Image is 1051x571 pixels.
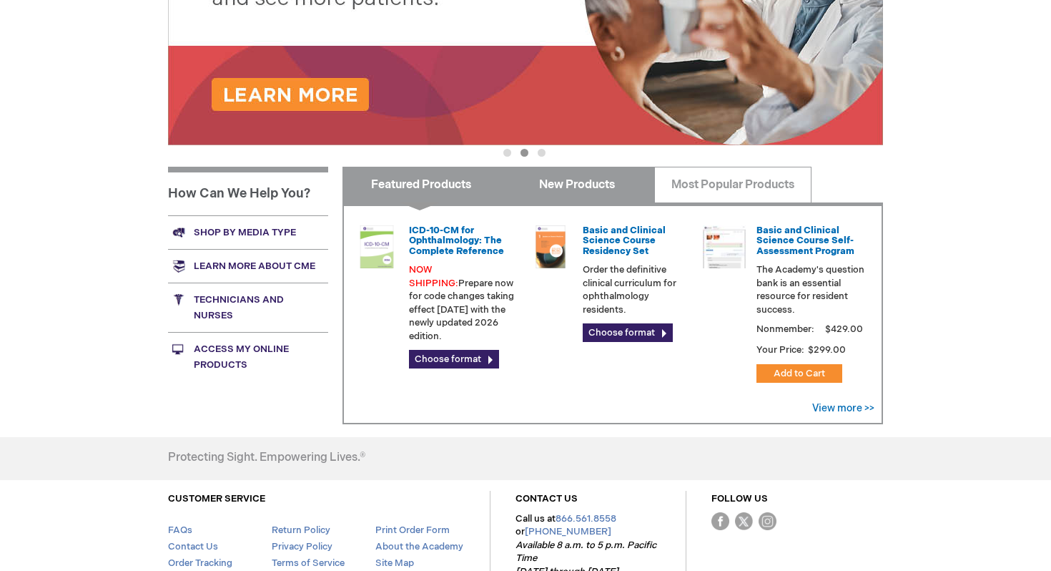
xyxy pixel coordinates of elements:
a: FOLLOW US [711,493,768,504]
a: Return Policy [272,524,330,536]
span: Add to Cart [774,368,825,379]
a: Access My Online Products [168,332,328,381]
a: Choose format [583,323,673,342]
a: ICD-10-CM for Ophthalmology: The Complete Reference [409,225,504,257]
font: NOW SHIPPING: [409,264,458,289]
a: Basic and Clinical Science Course Residency Set [583,225,666,257]
h1: How Can We Help You? [168,167,328,215]
a: Terms of Service [272,557,345,569]
p: Order the definitive clinical curriculum for ophthalmology residents. [583,263,691,316]
img: 0120008u_42.png [355,225,398,268]
p: Prepare now for code changes taking effect [DATE] with the newly updated 2026 edition. [409,263,518,343]
button: 3 of 3 [538,149,546,157]
span: $299.00 [806,344,848,356]
a: Contact Us [168,541,218,552]
a: 866.561.8558 [556,513,616,524]
a: [PHONE_NUMBER] [525,526,611,537]
a: Shop by media type [168,215,328,249]
button: 1 of 3 [503,149,511,157]
img: bcscself_20.jpg [703,225,746,268]
a: Most Popular Products [654,167,811,202]
a: Featured Products [342,167,499,202]
a: Print Order Form [375,524,450,536]
a: View more >> [812,402,874,414]
strong: Nonmember: [756,321,814,338]
a: Site Map [375,557,414,569]
a: Choose format [409,350,499,369]
button: Add to Cart [756,364,842,383]
img: 02850963u_47.png [529,225,572,268]
a: CONTACT US [515,493,578,504]
img: instagram [759,512,776,530]
button: 2 of 3 [520,149,528,157]
a: FAQs [168,524,192,536]
a: New Products [498,167,655,202]
span: $429.00 [823,323,865,335]
strong: Your Price: [756,344,804,356]
a: Order Tracking [168,557,232,569]
p: The Academy's question bank is an essential resource for resident success. [756,263,865,316]
a: About the Academy [375,541,463,552]
a: Privacy Policy [272,541,332,552]
a: Technicians and nurses [168,283,328,332]
a: CUSTOMER SERVICE [168,493,265,504]
a: Learn more about CME [168,249,328,283]
img: Facebook [711,512,729,530]
img: Twitter [735,512,753,530]
h4: Protecting Sight. Empowering Lives.® [168,452,365,464]
a: Basic and Clinical Science Course Self-Assessment Program [756,225,854,257]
